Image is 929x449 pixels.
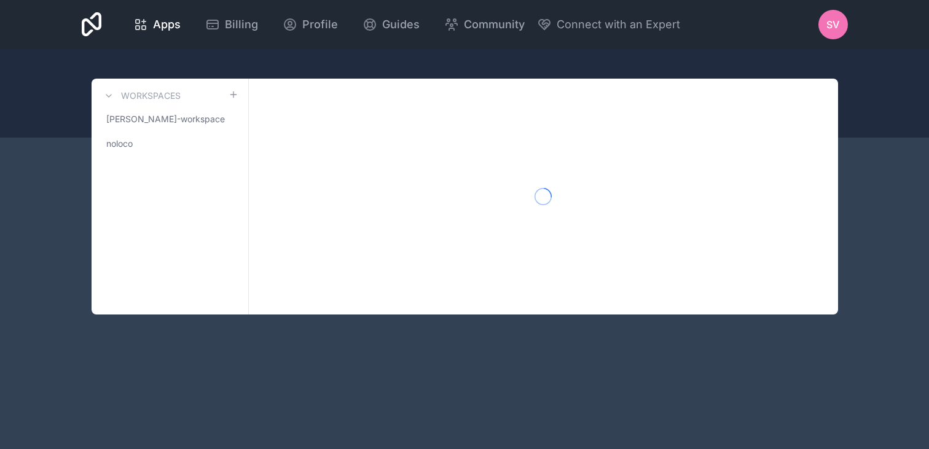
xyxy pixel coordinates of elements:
span: Apps [153,16,181,33]
a: noloco [101,133,238,155]
button: Connect with an Expert [537,16,680,33]
h3: Workspaces [121,90,181,102]
span: Connect with an Expert [557,16,680,33]
a: Community [434,11,535,38]
a: Apps [123,11,190,38]
span: Guides [382,16,420,33]
span: Billing [225,16,258,33]
span: Profile [302,16,338,33]
span: [PERSON_NAME]-workspace [106,113,225,125]
span: SV [826,17,839,32]
a: Workspaces [101,88,181,103]
a: Profile [273,11,348,38]
a: [PERSON_NAME]-workspace [101,108,238,130]
span: noloco [106,138,133,150]
a: Billing [195,11,268,38]
a: Guides [353,11,429,38]
span: Community [464,16,525,33]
